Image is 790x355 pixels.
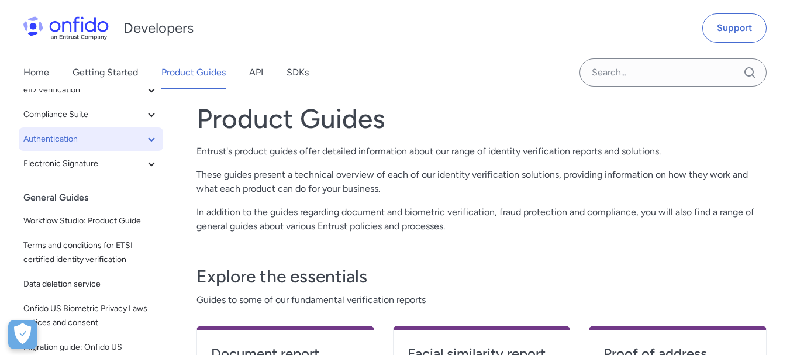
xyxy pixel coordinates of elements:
input: Onfido search input field [579,58,767,87]
div: General Guides [23,186,168,209]
span: Compliance Suite [23,108,144,122]
img: Onfido Logo [23,16,109,40]
button: eID Verification [19,78,163,102]
button: Open Preferences [8,320,37,349]
a: Onfido US Biometric Privacy Laws notices and consent [19,297,163,335]
a: Data deletion service [19,273,163,296]
span: Electronic Signature [23,157,144,171]
h3: Explore the essentials [196,265,767,288]
a: SDKs [287,56,309,89]
a: Support [702,13,767,43]
h1: Product Guides [196,102,767,135]
span: Authentication [23,132,144,146]
span: Workflow Studio: Product Guide [23,214,158,228]
button: Electronic Signature [19,152,163,175]
p: Entrust's product guides offer detailed information about our range of identity verification repo... [196,144,767,158]
span: Data deletion service [23,277,158,291]
span: Terms and conditions for ETSI certified identity verification [23,239,158,267]
a: Getting Started [73,56,138,89]
button: Authentication [19,127,163,151]
a: Home [23,56,49,89]
p: In addition to the guides regarding document and biometric verification, fraud protection and com... [196,205,767,233]
p: These guides present a technical overview of each of our identity verification solutions, providi... [196,168,767,196]
span: Onfido US Biometric Privacy Laws notices and consent [23,302,158,330]
a: Workflow Studio: Product Guide [19,209,163,233]
h1: Developers [123,19,194,37]
a: Product Guides [161,56,226,89]
span: Guides to some of our fundamental verification reports [196,293,767,307]
a: API [249,56,263,89]
span: eID Verification [23,83,144,97]
div: Cookie Preferences [8,320,37,349]
button: Compliance Suite [19,103,163,126]
a: Terms and conditions for ETSI certified identity verification [19,234,163,271]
